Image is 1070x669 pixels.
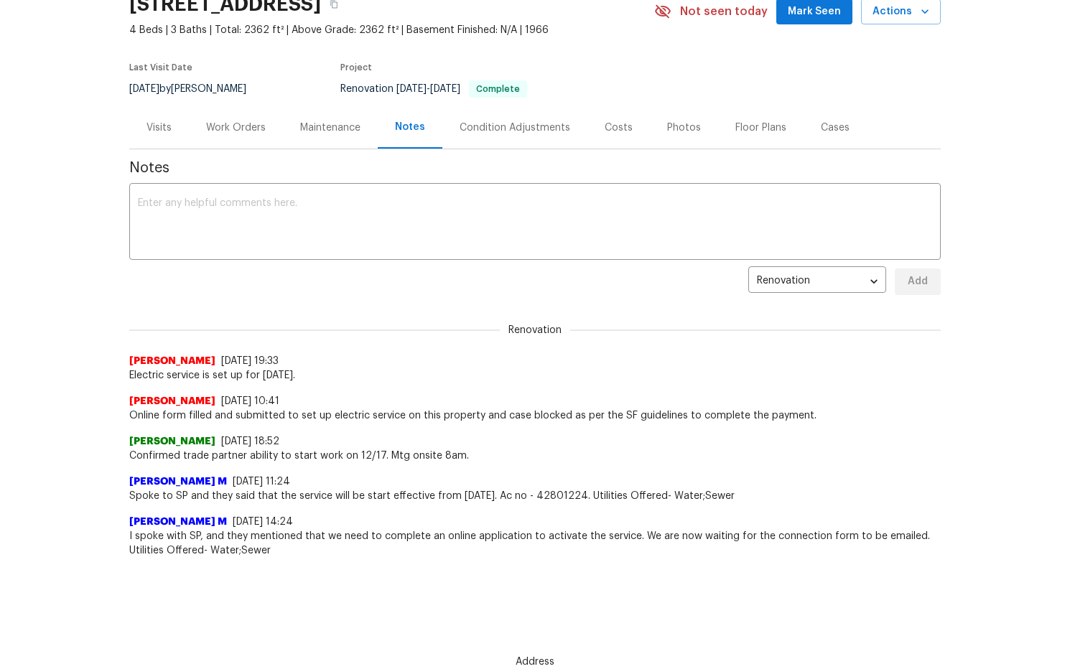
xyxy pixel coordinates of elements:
[396,84,460,94] span: -
[129,368,941,383] span: Electric service is set up for [DATE].
[129,161,941,175] span: Notes
[146,121,172,135] div: Visits
[500,323,570,337] span: Renovation
[233,477,290,487] span: [DATE] 11:24
[667,121,701,135] div: Photos
[340,84,527,94] span: Renovation
[206,121,266,135] div: Work Orders
[221,396,279,406] span: [DATE] 10:41
[221,356,279,366] span: [DATE] 19:33
[788,3,841,21] span: Mark Seen
[430,84,460,94] span: [DATE]
[129,394,215,408] span: [PERSON_NAME]
[129,489,941,503] span: Spoke to SP and they said that the service will be start effective from [DATE]. Ac no - 42801224....
[300,121,360,135] div: Maintenance
[735,121,786,135] div: Floor Plans
[129,354,215,368] span: [PERSON_NAME]
[821,121,850,135] div: Cases
[340,63,372,72] span: Project
[129,80,264,98] div: by [PERSON_NAME]
[129,529,941,558] span: I spoke with SP, and they mentioned that we need to complete an online application to activate th...
[395,120,425,134] div: Notes
[129,515,227,529] span: [PERSON_NAME] M
[129,23,654,37] span: 4 Beds | 3 Baths | Total: 2362 ft² | Above Grade: 2362 ft² | Basement Finished: N/A | 1966
[129,474,227,489] span: [PERSON_NAME] M
[470,85,526,93] span: Complete
[233,517,293,527] span: [DATE] 14:24
[129,449,941,463] span: Confirmed trade partner ability to start work on 12/17. Mtg onsite 8am.
[680,4,768,19] span: Not seen today
[129,434,215,449] span: [PERSON_NAME]
[129,84,159,94] span: [DATE]
[605,121,633,135] div: Costs
[129,408,941,423] span: Online form filled and submitted to set up electric service on this property and case blocked as ...
[460,121,570,135] div: Condition Adjustments
[221,436,279,446] span: [DATE] 18:52
[873,3,929,21] span: Actions
[396,84,427,94] span: [DATE]
[748,264,886,299] div: Renovation
[129,63,192,72] span: Last Visit Date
